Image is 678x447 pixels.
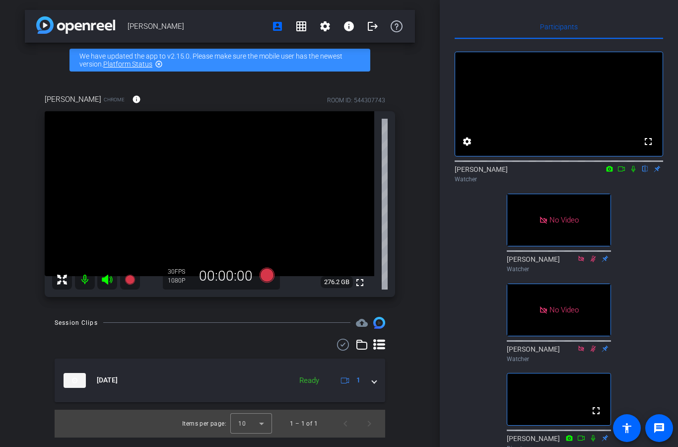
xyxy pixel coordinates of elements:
[549,305,579,314] span: No Video
[455,164,663,184] div: [PERSON_NAME]
[128,16,266,36] span: [PERSON_NAME]
[97,375,118,385] span: [DATE]
[155,60,163,68] mat-icon: highlight_off
[294,375,324,386] div: Ready
[45,94,101,105] span: [PERSON_NAME]
[356,317,368,329] span: Destinations for your clips
[461,136,473,148] mat-icon: settings
[271,20,283,32] mat-icon: account_box
[55,318,98,328] div: Session Clips
[549,216,579,224] span: No Video
[321,276,353,288] span: 276.2 GB
[621,422,633,434] mat-icon: accessibility
[327,96,385,105] div: ROOM ID: 544307743
[653,422,665,434] mat-icon: message
[175,268,185,275] span: FPS
[507,344,611,364] div: [PERSON_NAME]
[104,96,125,103] span: Chrome
[55,359,385,402] mat-expansion-panel-header: thumb-nail[DATE]Ready1
[69,49,370,72] div: We have updated the app to v2.15.0. Please make sure the mobile user has the newest version.
[36,16,115,34] img: app-logo
[367,20,379,32] mat-icon: logout
[103,60,152,68] a: Platform Status
[334,412,357,436] button: Previous page
[356,375,360,385] span: 1
[354,277,366,289] mat-icon: fullscreen
[193,268,259,285] div: 00:00:00
[373,317,385,329] img: Session clips
[132,95,141,104] mat-icon: info
[507,265,611,274] div: Watcher
[357,412,381,436] button: Next page
[639,164,651,173] mat-icon: flip
[343,20,355,32] mat-icon: info
[168,268,193,276] div: 30
[590,405,602,417] mat-icon: fullscreen
[507,355,611,364] div: Watcher
[168,277,193,285] div: 1080P
[455,175,663,184] div: Watcher
[540,23,578,30] span: Participants
[182,419,226,429] div: Items per page:
[356,317,368,329] mat-icon: cloud_upload
[290,419,318,429] div: 1 – 1 of 1
[319,20,331,32] mat-icon: settings
[64,373,86,388] img: thumb-nail
[507,254,611,274] div: [PERSON_NAME]
[295,20,307,32] mat-icon: grid_on
[642,136,654,148] mat-icon: fullscreen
